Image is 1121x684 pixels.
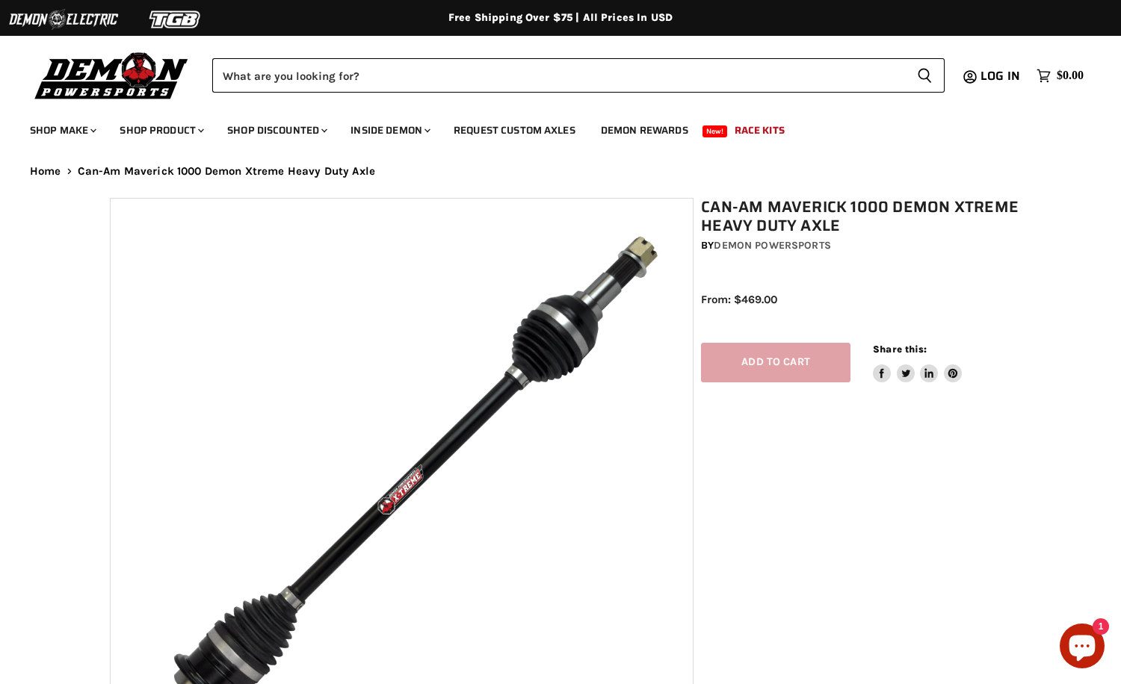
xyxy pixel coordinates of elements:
span: Share this: [873,343,927,355]
a: Demon Powersports [714,239,830,252]
a: Race Kits [723,115,796,146]
form: Product [212,58,945,93]
span: From: $469.00 [701,293,777,306]
span: Log in [981,66,1020,85]
span: $0.00 [1057,69,1084,83]
button: Search [905,58,945,93]
input: Search [212,58,905,93]
a: Home [30,165,61,178]
div: by [701,237,1019,254]
a: Demon Rewards [590,115,700,146]
h1: Can-Am Maverick 1000 Demon Xtreme Heavy Duty Axle [701,198,1019,235]
ul: Main menu [19,109,1080,146]
img: Demon Powersports [30,49,194,102]
a: $0.00 [1029,65,1091,87]
inbox-online-store-chat: Shopify online store chat [1055,624,1109,672]
aside: Share this: [873,343,962,382]
a: Shop Product [108,115,213,146]
span: Can-Am Maverick 1000 Demon Xtreme Heavy Duty Axle [78,165,375,178]
a: Inside Demon [339,115,439,146]
img: Demon Electric Logo 2 [7,5,120,34]
img: TGB Logo 2 [120,5,232,34]
span: New! [702,125,728,137]
a: Request Custom Axles [442,115,587,146]
a: Shop Discounted [216,115,336,146]
a: Shop Make [19,115,105,146]
a: Log in [974,69,1029,83]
